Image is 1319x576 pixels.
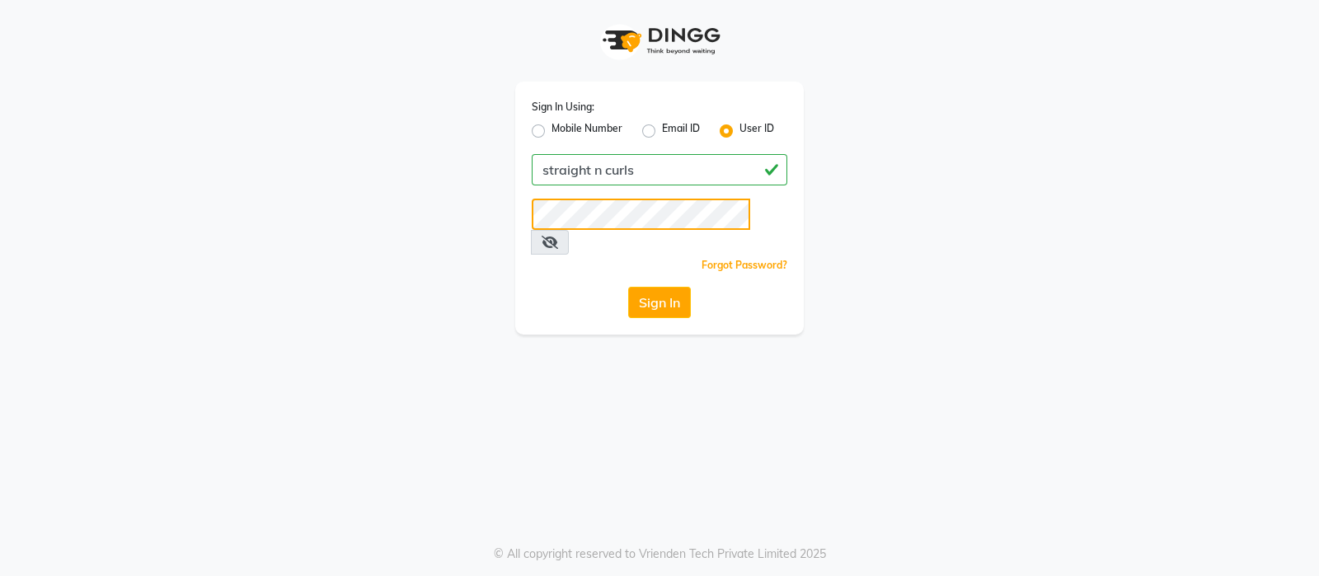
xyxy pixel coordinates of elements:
button: Sign In [628,287,691,318]
img: logo1.svg [594,16,725,65]
label: Sign In Using: [532,100,594,115]
input: Username [532,199,750,230]
a: Forgot Password? [702,259,787,271]
label: Mobile Number [552,121,622,141]
label: User ID [739,121,774,141]
input: Username [532,154,787,185]
label: Email ID [662,121,700,141]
